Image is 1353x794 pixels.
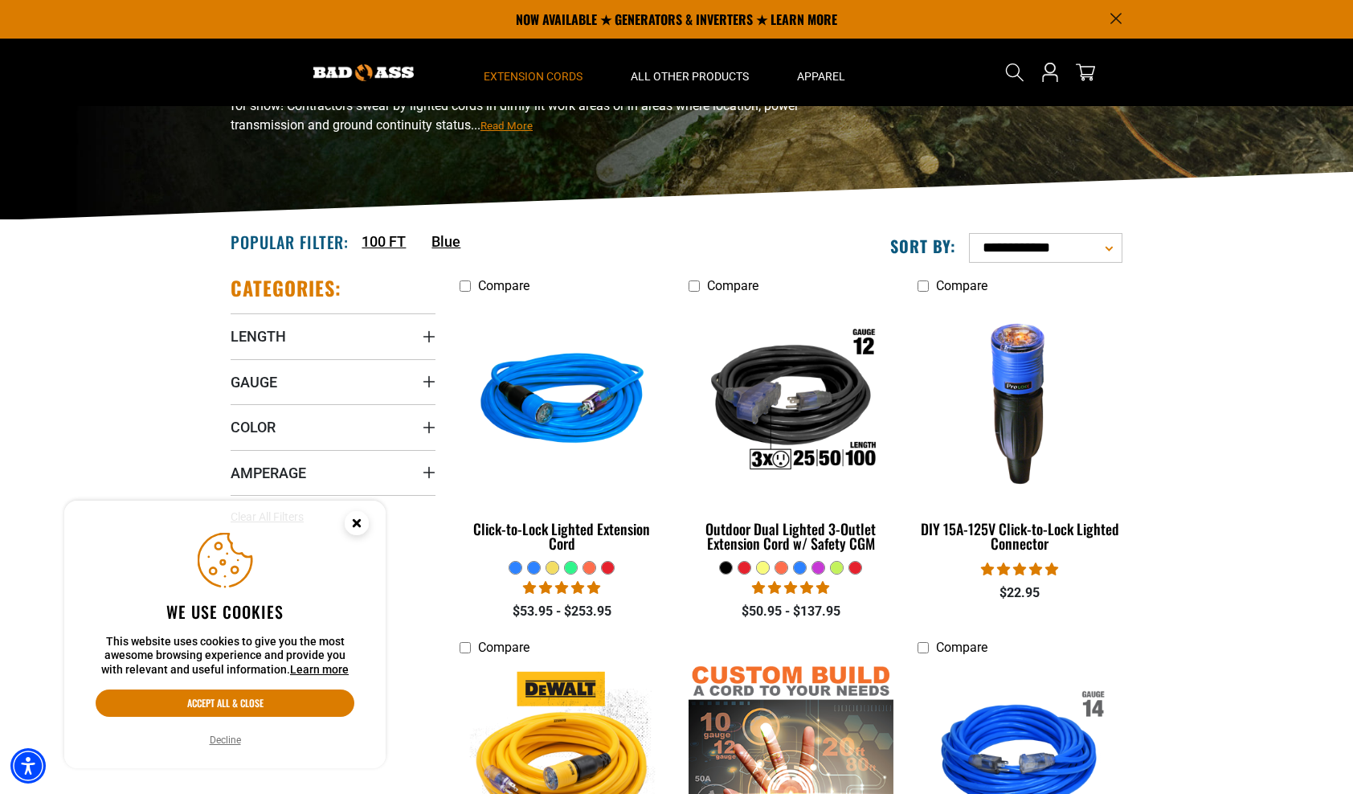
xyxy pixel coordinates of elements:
[890,235,956,256] label: Sort by:
[689,309,892,494] img: Outdoor Dual Lighted 3-Outlet Extension Cord w/ Safety CGM
[460,602,664,621] div: $53.95 - $253.95
[431,231,460,252] a: Blue
[773,39,869,106] summary: Apparel
[205,732,246,748] button: Decline
[918,301,1122,560] a: DIY 15A-125V Click-to-Lock Lighted Connector DIY 15A-125V Click-to-Lock Lighted Connector
[231,464,306,482] span: Amperage
[461,309,664,494] img: blue
[752,580,829,595] span: 4.80 stars
[460,522,664,550] div: Click-to-Lock Lighted Extension Cord
[231,359,435,404] summary: Gauge
[689,301,893,560] a: Outdoor Dual Lighted 3-Outlet Extension Cord w/ Safety CGM Outdoor Dual Lighted 3-Outlet Extensio...
[523,580,600,595] span: 4.87 stars
[460,39,607,106] summary: Extension Cords
[480,120,533,132] span: Read More
[231,276,341,301] h2: Categories:
[96,690,354,717] button: Accept all & close
[1073,63,1098,82] a: cart
[918,583,1122,603] div: $22.95
[918,309,1121,494] img: DIY 15A-125V Click-to-Lock Lighted Connector
[478,640,529,655] span: Compare
[231,418,276,436] span: Color
[631,69,749,84] span: All Other Products
[607,39,773,106] summary: All Other Products
[936,640,987,655] span: Compare
[797,69,845,84] span: Apparel
[231,231,349,252] h2: Popular Filter:
[689,602,893,621] div: $50.95 - $137.95
[96,601,354,622] h2: We use cookies
[231,404,435,449] summary: Color
[689,522,893,550] div: Outdoor Dual Lighted 3-Outlet Extension Cord w/ Safety CGM
[231,450,435,495] summary: Amperage
[10,748,46,784] div: Accessibility Menu
[707,278,758,293] span: Compare
[64,501,386,769] aside: Cookie Consent
[936,278,987,293] span: Compare
[96,635,354,677] p: This website uses cookies to give you the most awesome browsing experience and provide you with r...
[290,663,349,676] a: This website uses cookies to give you the most awesome browsing experience and provide you with r...
[918,522,1122,550] div: DIY 15A-125V Click-to-Lock Lighted Connector
[478,278,529,293] span: Compare
[1002,59,1028,85] summary: Search
[362,231,406,252] a: 100 FT
[313,64,414,81] img: Bad Ass Extension Cords
[231,327,286,346] span: Length
[460,301,664,560] a: blue Click-to-Lock Lighted Extension Cord
[1037,39,1063,106] a: Open this option
[231,373,277,391] span: Gauge
[328,501,386,550] button: Close this option
[981,562,1058,577] span: 4.84 stars
[231,313,435,358] summary: Length
[484,69,582,84] span: Extension Cords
